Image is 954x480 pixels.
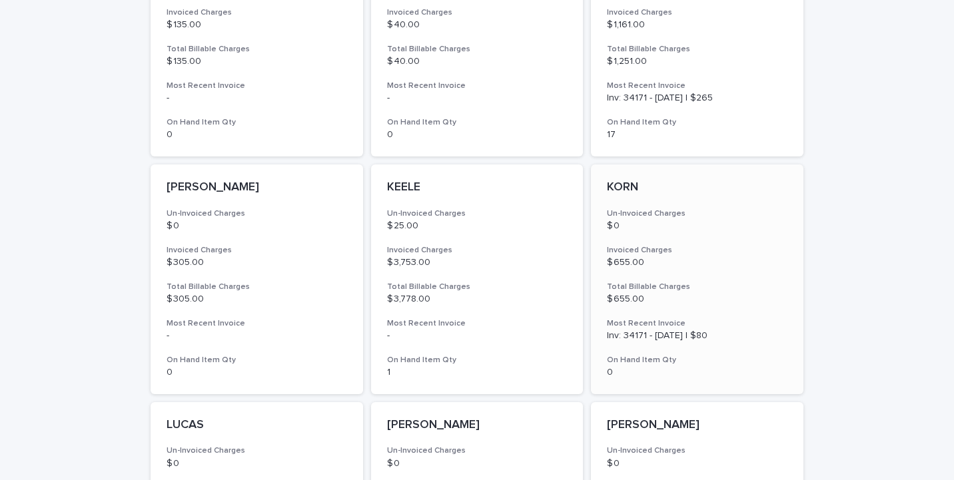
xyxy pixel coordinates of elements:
[167,208,347,219] h3: Un-Invoiced Charges
[607,445,787,456] h3: Un-Invoiced Charges
[167,44,347,55] h3: Total Billable Charges
[387,7,568,18] h3: Invoiced Charges
[167,330,347,342] p: -
[167,81,347,91] h3: Most Recent Invoice
[387,129,568,140] p: 0
[167,282,347,292] h3: Total Billable Charges
[387,367,568,378] p: 1
[607,330,787,342] p: Inv: 34171 - [DATE] | $80
[607,458,787,469] p: $ 0
[607,418,787,433] p: [PERSON_NAME]
[607,257,787,268] p: $ 655.00
[387,208,568,219] h3: Un-Invoiced Charges
[387,93,568,104] p: -
[151,164,363,394] a: [PERSON_NAME]Un-Invoiced Charges$ 0Invoiced Charges$ 305.00Total Billable Charges$ 305.00Most Rec...
[387,220,568,232] p: $ 25.00
[167,7,347,18] h3: Invoiced Charges
[167,318,347,329] h3: Most Recent Invoice
[607,44,787,55] h3: Total Billable Charges
[607,294,787,305] p: $ 655.00
[607,81,787,91] h3: Most Recent Invoice
[387,81,568,91] h3: Most Recent Invoice
[607,220,787,232] p: $ 0
[607,180,787,195] p: KORN
[607,117,787,128] h3: On Hand Item Qty
[167,355,347,365] h3: On Hand Item Qty
[387,418,568,433] p: [PERSON_NAME]
[607,208,787,219] h3: Un-Invoiced Charges
[167,245,347,256] h3: Invoiced Charges
[167,220,347,232] p: $ 0
[387,257,568,268] p: $ 3,753.00
[607,355,787,365] h3: On Hand Item Qty
[387,56,568,67] p: $ 40.00
[607,7,787,18] h3: Invoiced Charges
[167,129,347,140] p: 0
[387,117,568,128] h3: On Hand Item Qty
[167,257,347,268] p: $ 305.00
[387,318,568,329] h3: Most Recent Invoice
[387,245,568,256] h3: Invoiced Charges
[607,19,787,31] p: $ 1,161.00
[591,164,803,394] a: KORNUn-Invoiced Charges$ 0Invoiced Charges$ 655.00Total Billable Charges$ 655.00Most Recent Invoi...
[167,418,347,433] p: LUCAS
[387,44,568,55] h3: Total Billable Charges
[607,318,787,329] h3: Most Recent Invoice
[387,282,568,292] h3: Total Billable Charges
[167,294,347,305] p: $ 305.00
[167,56,347,67] p: $ 135.00
[607,245,787,256] h3: Invoiced Charges
[387,458,568,469] p: $ 0
[387,294,568,305] p: $ 3,778.00
[387,180,568,195] p: KEELE
[607,56,787,67] p: $ 1,251.00
[387,355,568,365] h3: On Hand Item Qty
[387,19,568,31] p: $ 40.00
[607,367,787,378] p: 0
[167,458,347,469] p: $ 0
[167,19,347,31] p: $ 135.00
[167,180,347,195] p: [PERSON_NAME]
[371,164,584,394] a: KEELEUn-Invoiced Charges$ 25.00Invoiced Charges$ 3,753.00Total Billable Charges$ 3,778.00Most Rec...
[167,367,347,378] p: 0
[607,93,787,104] p: Inv: 34171 - [DATE] | $265
[167,93,347,104] p: -
[387,445,568,456] h3: Un-Invoiced Charges
[607,129,787,140] p: 17
[167,117,347,128] h3: On Hand Item Qty
[607,282,787,292] h3: Total Billable Charges
[387,330,568,342] p: -
[167,445,347,456] h3: Un-Invoiced Charges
